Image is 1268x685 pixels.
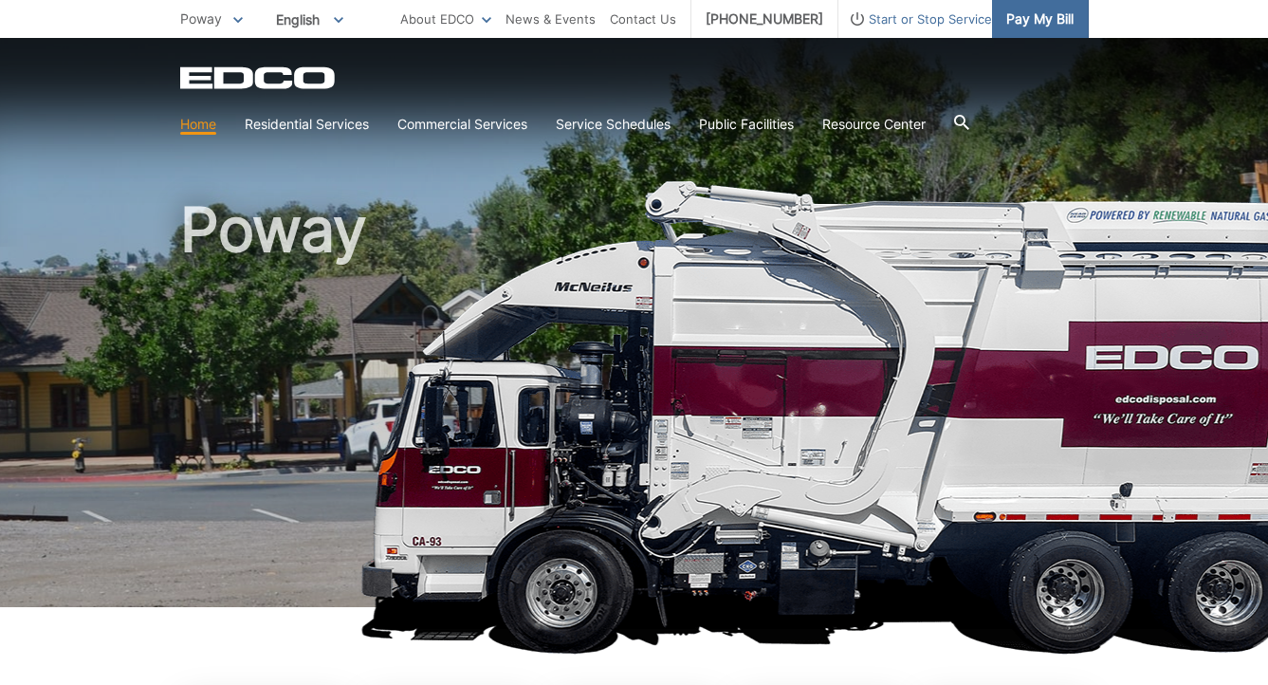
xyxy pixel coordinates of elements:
a: News & Events [505,9,596,29]
a: Service Schedules [556,114,671,135]
a: Commercial Services [397,114,527,135]
h1: Poway [180,199,1089,616]
a: About EDCO [400,9,491,29]
a: Home [180,114,216,135]
a: Resource Center [822,114,926,135]
a: Contact Us [610,9,676,29]
a: Residential Services [245,114,369,135]
span: Poway [180,10,222,27]
span: English [262,4,358,35]
a: EDCD logo. Return to the homepage. [180,66,338,89]
span: Pay My Bill [1006,9,1074,29]
a: Public Facilities [699,114,794,135]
